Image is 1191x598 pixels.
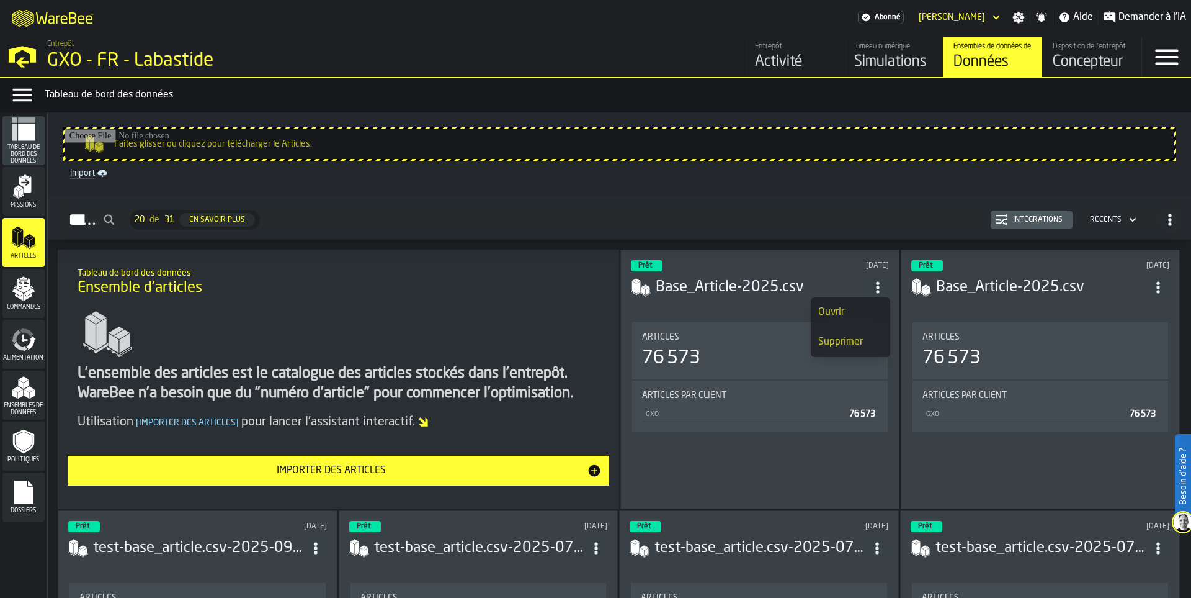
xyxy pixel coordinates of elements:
[78,266,600,278] h2: Sub Title
[78,278,202,298] span: Ensemble d'articles
[991,211,1073,229] button: button-Intégrations
[901,250,1180,509] div: ItemListCard-DashboardItemContainer
[164,215,174,225] span: 31
[935,538,1147,558] div: test-base_article.csv-2025-07-04
[630,521,661,532] div: status-3 2
[1099,10,1191,25] label: button-toggle-Demander à l'IA
[236,419,239,427] span: ]
[919,262,933,270] span: Prêt
[818,335,883,350] div: Supprimer
[1053,42,1131,51] div: Disposition de l'entrepôt
[854,52,933,72] div: Simulations
[922,332,1158,342] div: Title
[2,456,45,463] span: Politiques
[357,523,371,530] span: Prêt
[914,10,1002,25] div: DropdownMenuValue-Mathias Racaud
[953,52,1032,72] div: Données
[2,269,45,319] li: menu Commandes
[656,278,867,297] h3: Base_Article-2025.csv
[1058,261,1169,270] div: Updated: 06/10/2025 14:52:30 Created: 06/10/2025 14:50:58
[642,332,878,342] div: Title
[811,297,890,327] li: dropdown-item
[638,262,653,270] span: Prêt
[1073,10,1093,25] span: Aide
[136,419,139,427] span: [
[1057,522,1169,531] div: Updated: 04/07/2025 11:37:58 Created: 04/07/2025 11:36:24
[777,261,889,270] div: Updated: 06/10/2025 14:59:23 Created: 06/10/2025 14:57:53
[68,260,610,304] div: title-Ensemble d'articles
[1008,215,1068,224] div: Intégrations
[65,129,1174,159] input: Faites glisser ou cliquez pour télécharger le Articles.
[632,322,888,379] div: stat-Articles
[849,410,875,419] span: 76 573
[1042,37,1141,77] a: link-to-/wh/i/6d62c477-0d62-49a3-8ae2-182b02fd63a7/designer
[858,11,904,24] a: link-to-/wh/i/6d62c477-0d62-49a3-8ae2-182b02fd63a7/settings/billing
[93,538,305,558] h3: test-base_article.csv-2025-09-25
[854,42,933,51] div: Jumeau numérique
[918,523,932,530] span: Prêt
[642,391,726,401] span: Articles par client
[811,297,890,357] ul: dropdown-menu
[911,320,1169,499] section: card-ItemSetDashboardCard
[125,210,265,230] div: ButtonLoadMore-En savoir plus-Prévenir-Première-Dernière
[1090,215,1122,224] div: DropdownMenuValue-4
[811,327,890,357] li: dropdown-item
[5,83,40,107] label: button-toggle-Menu Données
[78,414,600,431] div: Utilisation pour lancer l'assistant interactif.
[2,402,45,416] span: Ensembles de données
[654,538,866,558] h3: test-base_article.csv-2025-07-08
[642,347,700,369] div: 76 573
[133,419,241,427] span: Importer des articles
[215,522,327,531] div: Updated: 25/09/2025 09:32:27 Created: 25/09/2025 09:32:09
[1142,37,1191,77] label: button-toggle-Menu
[2,422,45,471] li: menu Politiques
[2,116,45,166] li: menu Tableau de bord des données
[1053,52,1131,72] div: Concepteur
[68,521,100,532] div: status-3 2
[912,322,1168,379] div: stat-Articles
[642,391,878,401] div: Title
[2,304,45,310] span: Commandes
[755,52,834,72] div: Activité
[2,253,45,260] span: Articles
[75,463,587,478] div: Importer des articles
[642,332,679,342] span: Articles
[844,37,943,77] a: link-to-/wh/i/6d62c477-0d62-49a3-8ae2-182b02fd63a7/simulations
[1118,10,1186,25] span: Demander à l'IA
[919,12,985,22] div: DropdownMenuValue-Mathias Racaud
[2,355,45,361] span: Alimentation
[858,11,904,24] div: Abonnement au menu
[2,507,45,514] span: Dossiers
[922,332,960,342] span: Articles
[936,278,1147,297] h3: Base_Article-2025.csv
[2,473,45,522] li: menu Dossiers
[349,521,381,532] div: status-3 2
[45,88,1186,102] div: Tableau de bord des données
[922,347,981,369] div: 76 573
[1030,11,1053,24] label: button-toggle-Notifications
[135,215,145,225] span: 20
[2,202,45,209] span: Missions
[911,521,942,532] div: status-3 2
[2,167,45,217] li: menu Missions
[744,37,844,77] a: link-to-/wh/i/6d62c477-0d62-49a3-8ae2-182b02fd63a7/feed/
[620,250,899,509] div: ItemListCard-DashboardItemContainer
[631,320,889,499] section: card-ItemSetDashboardCard
[953,42,1032,51] div: Ensembles de données de l'entrepôt
[755,42,834,51] div: Entrepôt
[642,405,878,422] div: StatList-item-GXO
[65,166,1174,181] a: link-to-/wh/i/6d62c477-0d62-49a3-8ae2-182b02fd63a7/import/items/
[2,320,45,369] li: menu Alimentation
[374,538,586,558] div: test-base_article.csv-2025-07-10
[631,260,662,271] div: status-3 2
[184,215,250,224] div: En savoir plus
[1007,11,1030,24] label: button-toggle-Paramètres
[2,371,45,420] li: menu Ensembles de données
[776,522,888,531] div: Updated: 08/07/2025 07:59:36 Created: 08/07/2025 07:58:06
[1130,410,1156,419] span: 76 573
[47,50,382,72] div: GXO - FR - Labastide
